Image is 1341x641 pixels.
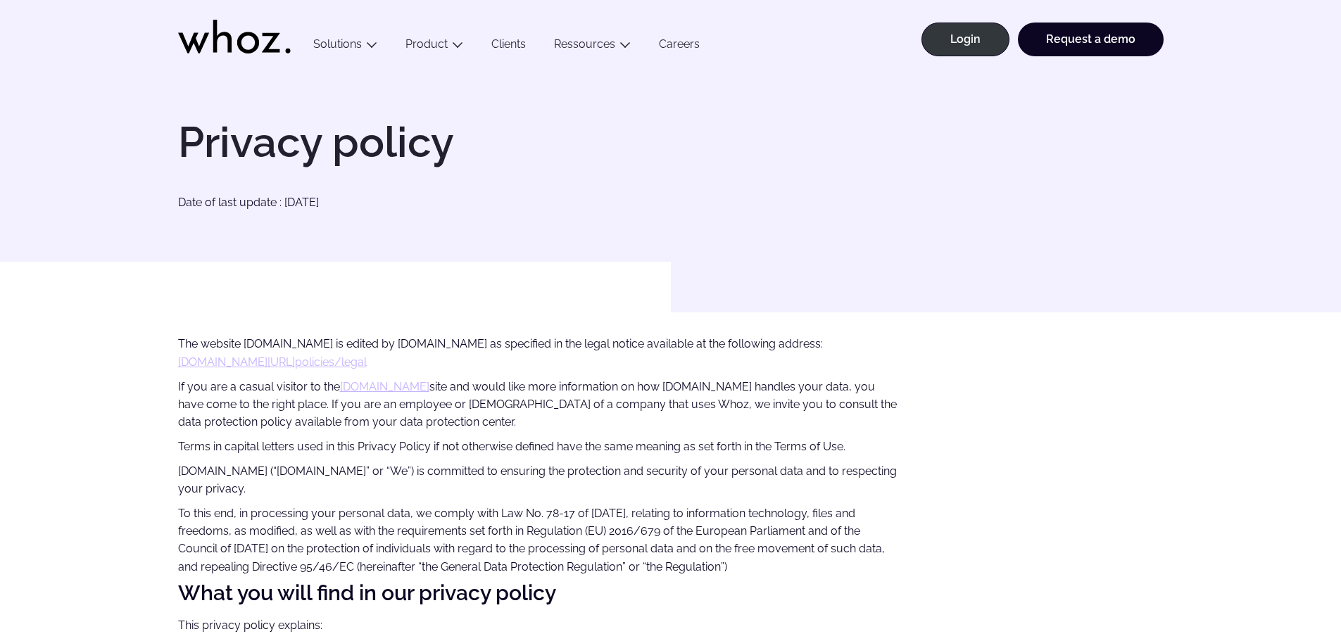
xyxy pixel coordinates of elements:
p: Date of last update : [DATE] [178,193,657,211]
a: [DOMAIN_NAME] [340,380,429,393]
a: Clients [477,37,540,56]
a: legal [341,355,367,369]
a: Product [405,37,448,51]
button: Product [391,37,477,56]
a: Login [921,23,1009,56]
button: Solutions [299,37,391,56]
p: Terms in capital letters used in this Privacy Policy if not otherwise defined have the same meani... [178,438,899,455]
a: Ressources [554,37,615,51]
strong: What you will find in our privacy policy [178,580,556,605]
p: If you are a casual visitor to the site and would like more information on how [DOMAIN_NAME] hand... [178,378,899,431]
a: Careers [645,37,714,56]
p: To this end, in processing your personal data, we comply with Law No. 78-17 of [DATE], relating t... [178,504,899,576]
h1: Privacy policy [178,121,657,163]
a: Request a demo [1018,23,1164,56]
p: The website [DOMAIN_NAME] is edited by [DOMAIN_NAME] as specified in the legal notice available a... [178,335,899,371]
a: policies/ [295,355,341,369]
p: This privacy policy explains: [178,616,899,634]
a: [DOMAIN_NAME][URL] [178,355,295,369]
p: [DOMAIN_NAME] (“[DOMAIN_NAME]” or “We”) is committed to ensuring the protection and security of y... [178,462,899,498]
button: Ressources [540,37,645,56]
